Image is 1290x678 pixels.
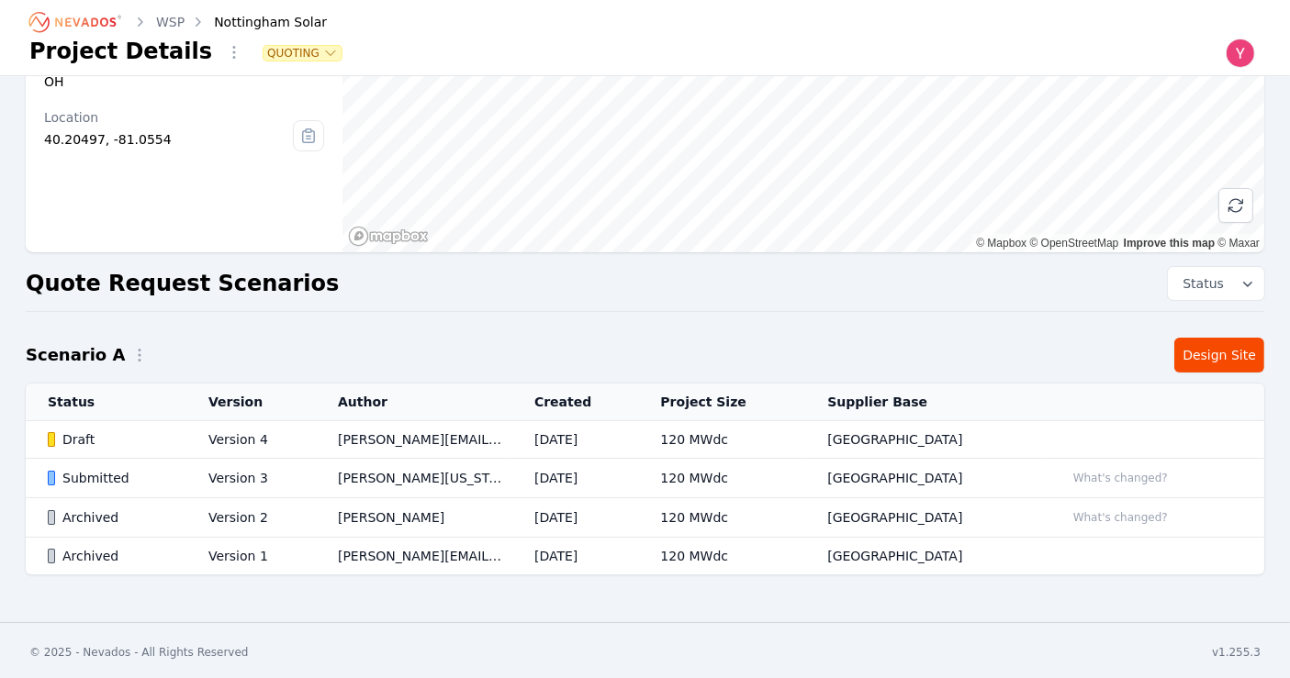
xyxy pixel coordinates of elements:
[264,46,342,61] button: Quoting
[638,538,805,575] td: 120 MWdc
[186,498,316,538] td: Version 2
[316,459,512,498] td: [PERSON_NAME][US_STATE]
[48,469,177,487] div: Submitted
[316,383,512,421] th: Author
[1065,507,1176,528] button: What's changed?
[1212,645,1261,660] div: v1.255.3
[638,498,805,538] td: 120 MWdc
[26,459,1264,498] tr: SubmittedVersion 3[PERSON_NAME][US_STATE][DATE]120 MWdc[GEOGRAPHIC_DATA]What's changed?
[186,383,316,421] th: Version
[156,13,185,31] a: WSP
[188,13,327,31] div: Nottingham Solar
[1217,237,1260,250] a: Maxar
[44,108,293,127] div: Location
[1226,39,1255,68] img: Yoni Bennett
[1175,274,1224,293] span: Status
[44,72,324,91] div: OH
[638,421,805,459] td: 120 MWdc
[1065,468,1176,488] button: What's changed?
[316,538,512,575] td: [PERSON_NAME][EMAIL_ADDRESS][PERSON_NAME][DOMAIN_NAME]
[638,383,805,421] th: Project Size
[1030,237,1119,250] a: OpenStreetMap
[29,37,212,66] h1: Project Details
[44,130,293,149] div: 40.20497, -81.0554
[805,498,1042,538] td: [GEOGRAPHIC_DATA]
[29,645,249,660] div: © 2025 - Nevados - All Rights Reserved
[48,430,177,449] div: Draft
[26,342,125,368] h2: Scenario A
[26,383,186,421] th: Status
[805,538,1042,575] td: [GEOGRAPHIC_DATA]
[186,538,316,575] td: Version 1
[805,383,1042,421] th: Supplier Base
[48,547,177,565] div: Archived
[512,459,638,498] td: [DATE]
[316,498,512,538] td: [PERSON_NAME]
[316,421,512,459] td: [PERSON_NAME][EMAIL_ADDRESS][PERSON_NAME][DOMAIN_NAME]
[26,269,339,298] h2: Quote Request Scenarios
[26,498,1264,538] tr: ArchivedVersion 2[PERSON_NAME][DATE]120 MWdc[GEOGRAPHIC_DATA]What's changed?
[1124,237,1215,250] a: Improve this map
[805,421,1042,459] td: [GEOGRAPHIC_DATA]
[512,383,638,421] th: Created
[512,421,638,459] td: [DATE]
[512,498,638,538] td: [DATE]
[186,421,316,459] td: Version 4
[512,538,638,575] td: [DATE]
[29,7,327,37] nav: Breadcrumb
[1168,267,1264,300] button: Status
[186,459,316,498] td: Version 3
[348,226,429,247] a: Mapbox homepage
[48,508,177,527] div: Archived
[976,237,1026,250] a: Mapbox
[26,538,1264,575] tr: ArchivedVersion 1[PERSON_NAME][EMAIL_ADDRESS][PERSON_NAME][DOMAIN_NAME][DATE]120 MWdc[GEOGRAPHIC_...
[1174,338,1264,372] a: Design Site
[638,459,805,498] td: 120 MWdc
[805,459,1042,498] td: [GEOGRAPHIC_DATA]
[26,421,1264,459] tr: DraftVersion 4[PERSON_NAME][EMAIL_ADDRESS][PERSON_NAME][DOMAIN_NAME][DATE]120 MWdc[GEOGRAPHIC_DATA]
